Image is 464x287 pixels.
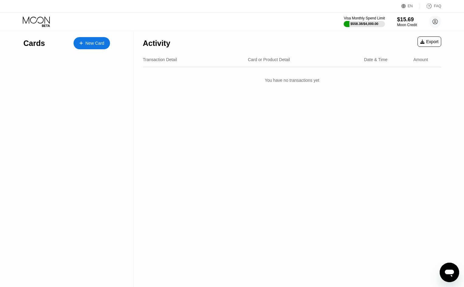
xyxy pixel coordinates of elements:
[364,57,387,62] div: Date & Time
[397,23,417,27] div: Moon Credit
[420,3,441,9] div: FAQ
[344,16,385,27] div: Visa Monthly Spend Limit$558.38/$4,000.00
[74,37,110,49] div: New Card
[143,57,177,62] div: Transaction Detail
[143,39,170,48] div: Activity
[397,16,417,23] div: $15.69
[440,263,459,282] iframe: Button to launch messaging window
[397,16,417,27] div: $15.69Moon Credit
[350,22,378,26] div: $558.38 / $4,000.00
[413,57,428,62] div: Amount
[85,41,104,46] div: New Card
[248,57,290,62] div: Card or Product Detail
[401,3,420,9] div: EN
[418,36,441,47] div: Export
[408,4,413,8] div: EN
[143,72,441,89] div: You have no transactions yet
[23,39,45,48] div: Cards
[434,4,441,8] div: FAQ
[344,16,385,20] div: Visa Monthly Spend Limit
[420,39,438,44] div: Export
